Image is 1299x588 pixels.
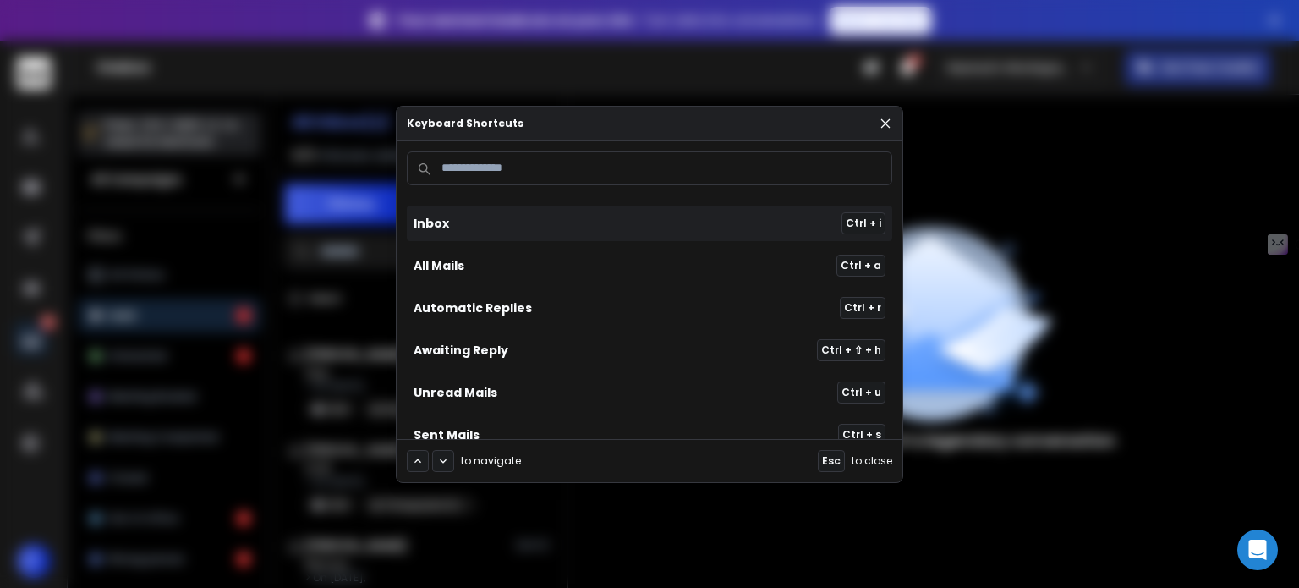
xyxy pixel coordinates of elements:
p: Esc [818,450,845,472]
img: website_grey.svg [27,44,41,58]
p: Ctrl + r [840,297,885,319]
p: Ctrl + i [841,212,885,234]
p: Ctrl + a [836,255,885,277]
p: Awaiting Reply [414,342,508,359]
p: Ctrl + ⇧ + h [817,339,885,361]
p: Keyboard Shortcuts [407,117,523,130]
p: Ctrl + s [838,424,885,446]
div: Keywords by Traffic [189,100,279,111]
div: Open Intercom Messenger [1237,530,1278,570]
p: to navigate [461,454,521,468]
p: to close [852,454,892,468]
img: tab_keywords_by_traffic_grey.svg [171,98,184,112]
div: Domain Overview [68,100,151,111]
img: logo_orange.svg [27,27,41,41]
p: Inbox [414,215,449,232]
p: Automatic Replies [414,299,532,316]
div: Domain: [URL] [44,44,120,58]
p: Unread Mails [414,384,497,401]
img: tab_domain_overview_orange.svg [49,98,63,112]
p: Ctrl + u [837,382,885,404]
div: v 4.0.25 [47,27,83,41]
p: Sent Mails [414,426,480,443]
p: All Mails [414,257,464,274]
